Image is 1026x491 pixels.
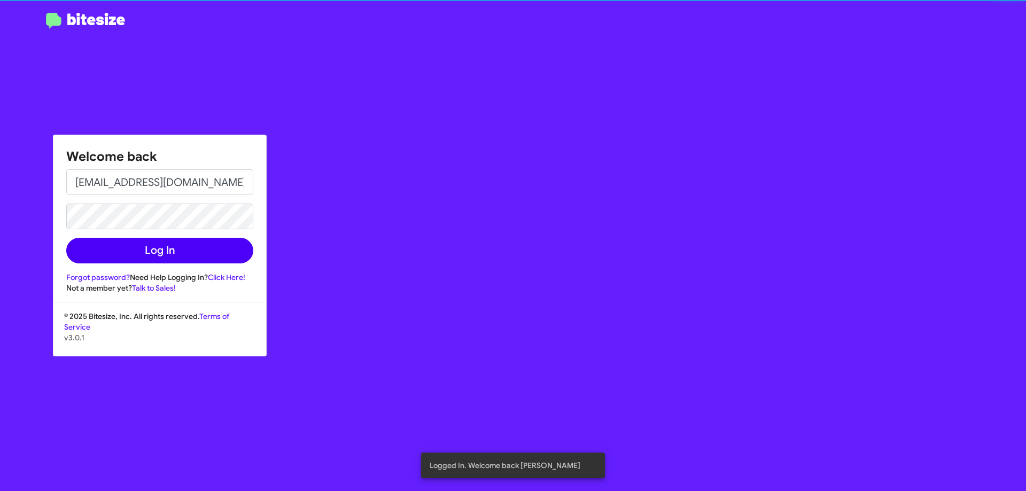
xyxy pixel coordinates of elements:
[66,283,253,293] div: Not a member yet?
[430,460,580,471] span: Logged In. Welcome back [PERSON_NAME]
[66,272,253,283] div: Need Help Logging In?
[64,332,255,343] p: v3.0.1
[66,169,253,195] input: Email address
[66,238,253,263] button: Log In
[53,311,266,356] div: © 2025 Bitesize, Inc. All rights reserved.
[66,272,130,282] a: Forgot password?
[132,283,176,293] a: Talk to Sales!
[208,272,245,282] a: Click Here!
[66,148,253,165] h1: Welcome back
